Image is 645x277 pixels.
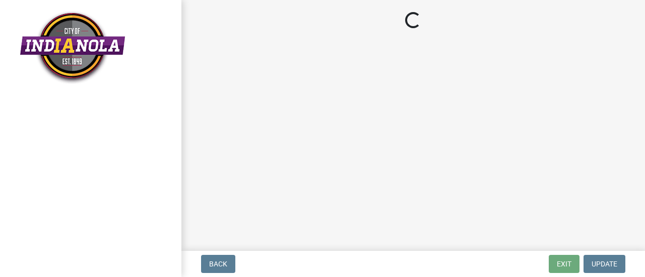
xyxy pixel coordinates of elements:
[549,255,579,273] button: Exit
[201,255,235,273] button: Back
[592,260,617,268] span: Update
[584,255,625,273] button: Update
[209,260,227,268] span: Back
[20,11,125,84] img: City of Indianola, Iowa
